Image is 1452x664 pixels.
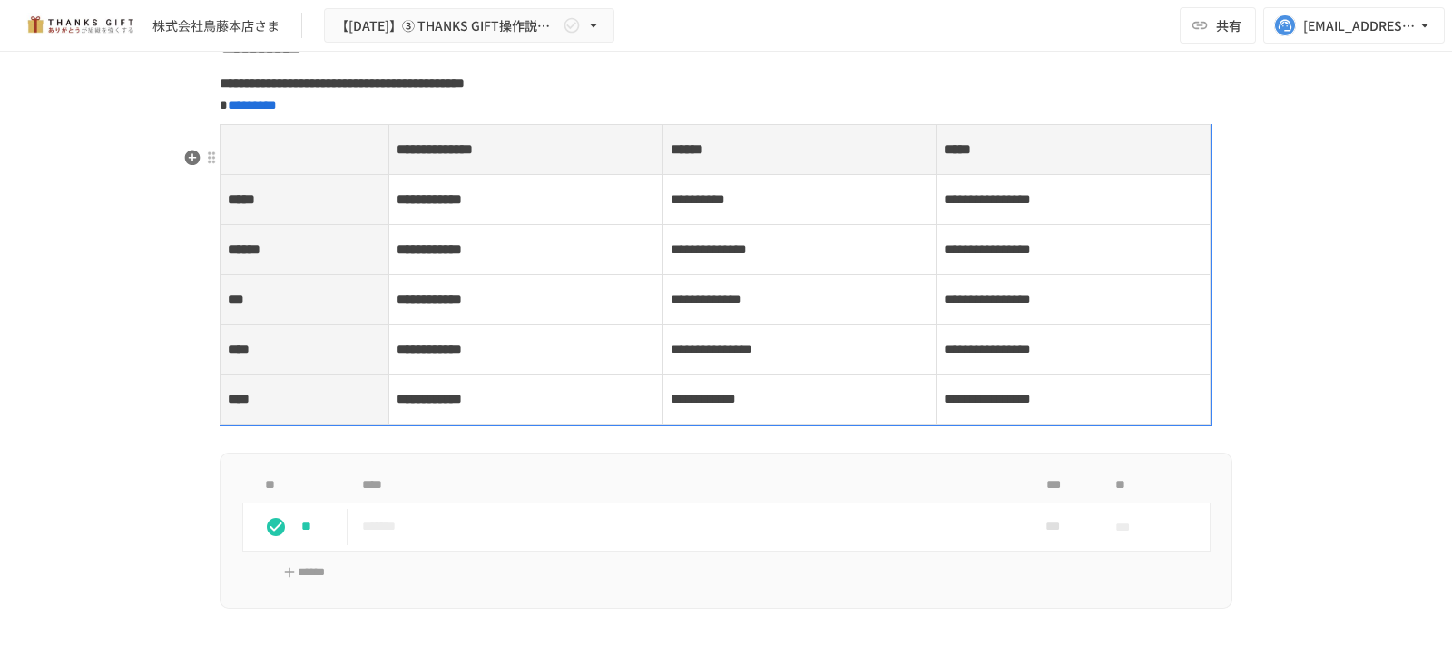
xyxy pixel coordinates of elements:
span: 【[DATE]】➂ THANKS GIFT操作説明/THANKS GIFT[PERSON_NAME]MTG [336,15,559,37]
img: mMP1OxWUAhQbsRWCurg7vIHe5HqDpP7qZo7fRoNLXQh [22,11,138,40]
table: task table [242,468,1211,552]
button: status [258,509,294,545]
div: 株式会社鳥藤本店さま [152,16,280,35]
div: [EMAIL_ADDRESS][DOMAIN_NAME] [1303,15,1416,37]
button: 共有 [1180,7,1256,44]
span: 共有 [1216,15,1241,35]
button: 【[DATE]】➂ THANKS GIFT操作説明/THANKS GIFT[PERSON_NAME]MTG [324,8,614,44]
button: [EMAIL_ADDRESS][DOMAIN_NAME] [1263,7,1445,44]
